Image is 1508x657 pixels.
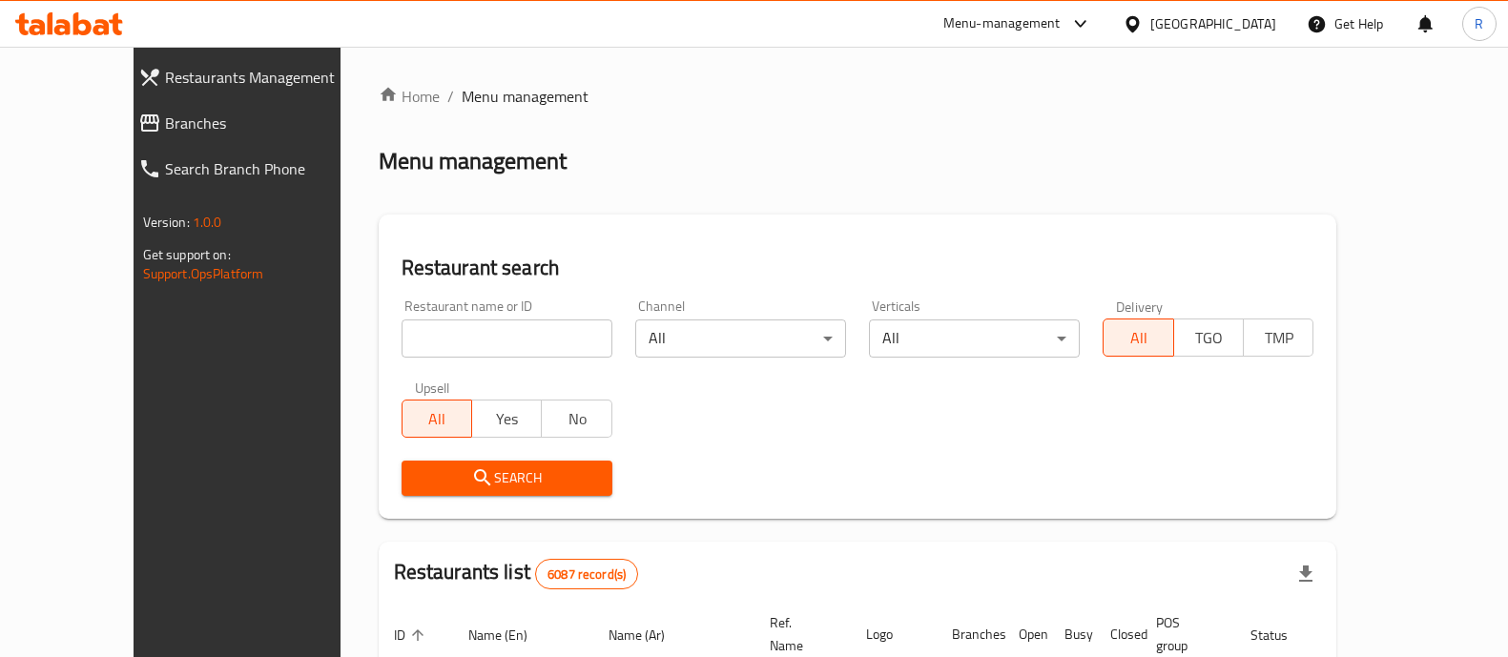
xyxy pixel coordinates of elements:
[417,466,597,490] span: Search
[1283,551,1329,597] div: Export file
[165,112,370,134] span: Branches
[123,146,385,192] a: Search Branch Phone
[402,400,472,438] button: All
[1251,324,1306,352] span: TMP
[1182,324,1236,352] span: TGO
[165,157,370,180] span: Search Branch Phone
[535,559,638,589] div: Total records count
[447,85,454,108] li: /
[379,85,1337,108] nav: breadcrumb
[609,624,690,647] span: Name (Ar)
[1173,318,1244,357] button: TGO
[635,319,846,358] div: All
[415,380,450,394] label: Upsell
[770,611,828,657] span: Ref. Name
[123,100,385,146] a: Branches
[394,558,639,589] h2: Restaurants list
[943,12,1061,35] div: Menu-management
[462,85,589,108] span: Menu management
[143,261,264,286] a: Support.OpsPlatform
[1243,318,1313,357] button: TMP
[549,405,604,433] span: No
[480,405,534,433] span: Yes
[468,624,552,647] span: Name (En)
[143,242,231,267] span: Get support on:
[402,461,612,496] button: Search
[379,85,440,108] a: Home
[410,405,465,433] span: All
[402,254,1314,282] h2: Restaurant search
[1111,324,1166,352] span: All
[536,565,637,584] span: 6087 record(s)
[471,400,542,438] button: Yes
[402,319,612,358] input: Search for restaurant name or ID..
[1103,318,1173,357] button: All
[869,319,1080,358] div: All
[541,400,611,438] button: No
[1150,13,1276,34] div: [GEOGRAPHIC_DATA]
[394,624,430,647] span: ID
[1250,624,1312,647] span: Status
[193,210,222,235] span: 1.0.0
[1116,299,1164,313] label: Delivery
[1156,611,1212,657] span: POS group
[165,66,370,89] span: Restaurants Management
[123,54,385,100] a: Restaurants Management
[379,146,567,176] h2: Menu management
[1475,13,1483,34] span: R
[143,210,190,235] span: Version:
